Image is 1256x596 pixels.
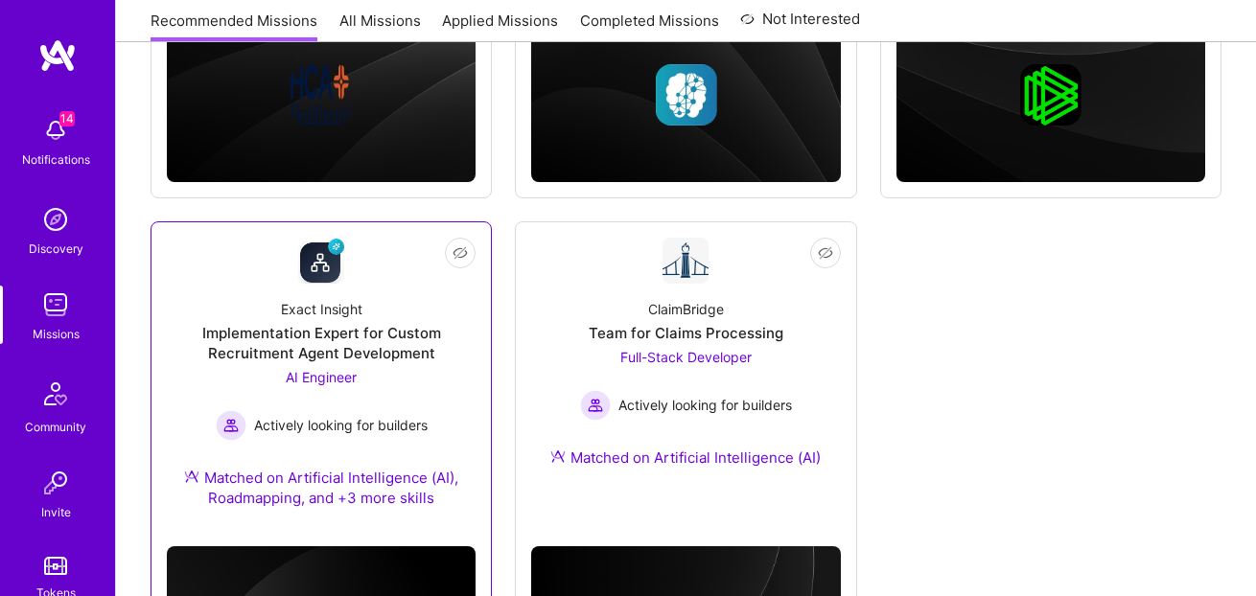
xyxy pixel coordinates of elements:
[531,238,840,491] a: Company LogoClaimBridgeTeam for Claims ProcessingFull-Stack Developer Actively looking for builde...
[38,38,77,73] img: logo
[33,324,80,344] div: Missions
[36,111,75,149] img: bell
[286,369,357,385] span: AI Engineer
[36,200,75,239] img: discovery
[167,468,476,508] div: Matched on Artificial Intelligence (AI), Roadmapping, and +3 more skills
[655,64,716,126] img: Company logo
[339,11,421,42] a: All Missions
[818,245,833,261] i: icon EyeClosed
[589,323,783,343] div: Team for Claims Processing
[36,464,75,502] img: Invite
[216,410,246,441] img: Actively looking for builders
[618,395,792,415] span: Actively looking for builders
[550,448,566,464] img: Ateam Purple Icon
[36,286,75,324] img: teamwork
[22,149,90,170] div: Notifications
[298,238,344,284] img: Company Logo
[550,447,821,468] div: Matched on Artificial Intelligence (AI)
[620,349,752,365] span: Full-Stack Developer
[167,323,476,363] div: Implementation Expert for Custom Recruitment Agent Development
[254,415,428,435] span: Actively looking for builders
[648,299,724,319] div: ClaimBridge
[580,390,611,421] img: Actively looking for builders
[740,8,860,42] a: Not Interested
[41,502,71,522] div: Invite
[25,417,86,437] div: Community
[29,239,83,259] div: Discovery
[167,238,476,531] a: Company LogoExact InsightImplementation Expert for Custom Recruitment Agent DevelopmentAI Enginee...
[151,11,317,42] a: Recommended Missions
[453,245,468,261] i: icon EyeClosed
[663,238,709,284] img: Company Logo
[33,371,79,417] img: Community
[580,11,719,42] a: Completed Missions
[44,557,67,575] img: tokens
[442,11,558,42] a: Applied Missions
[281,299,362,319] div: Exact Insight
[291,64,352,126] img: Company logo
[184,469,199,484] img: Ateam Purple Icon
[1020,64,1082,126] img: Company logo
[59,111,75,126] span: 14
